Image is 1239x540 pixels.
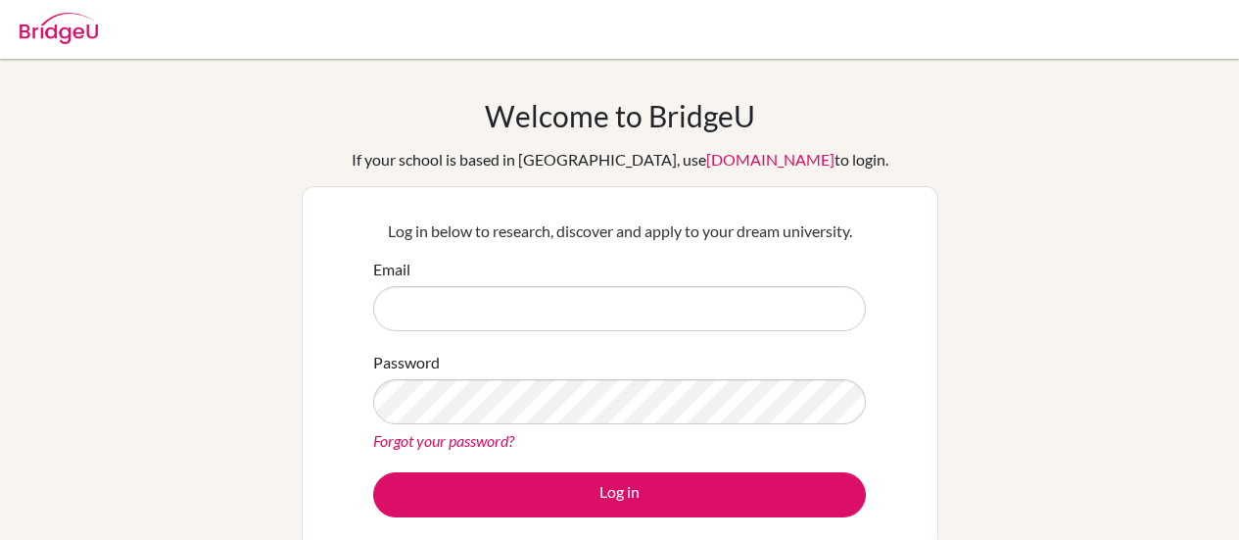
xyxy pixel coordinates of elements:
[373,258,410,281] label: Email
[373,220,866,243] p: Log in below to research, discover and apply to your dream university.
[20,13,98,44] img: Bridge-U
[706,150,834,169] a: [DOMAIN_NAME]
[485,98,755,133] h1: Welcome to BridgeU
[352,148,888,172] div: If your school is based in [GEOGRAPHIC_DATA], use to login.
[373,351,440,374] label: Password
[373,431,514,450] a: Forgot your password?
[373,472,866,517] button: Log in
